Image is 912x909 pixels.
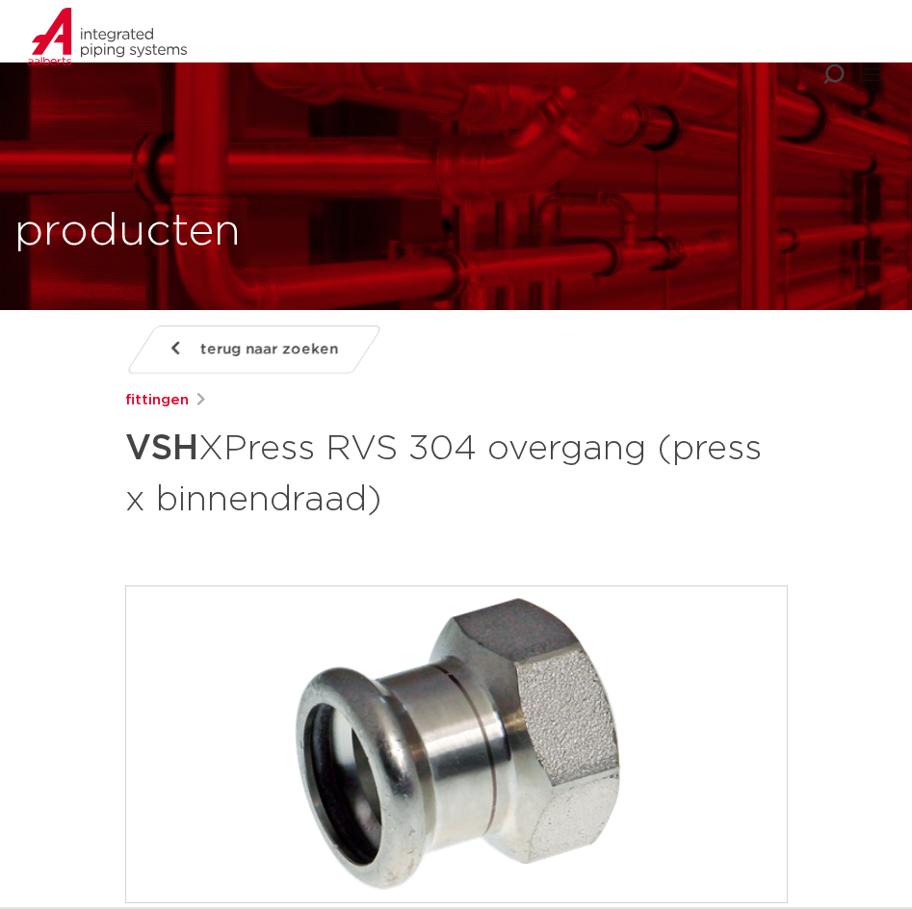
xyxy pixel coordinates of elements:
[124,325,382,374] a: terug naar zoeken
[14,201,241,263] h1: producten
[125,431,198,466] strong: VSH
[200,334,338,365] span: terug naar zoeken
[126,586,787,902] img: Product Image for VSH XPress RVS 304 overgang (press x binnendraad)
[125,420,788,524] h1: XPress RVS 304 overgang (press x binnendraad)
[125,389,189,412] a: fittingen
